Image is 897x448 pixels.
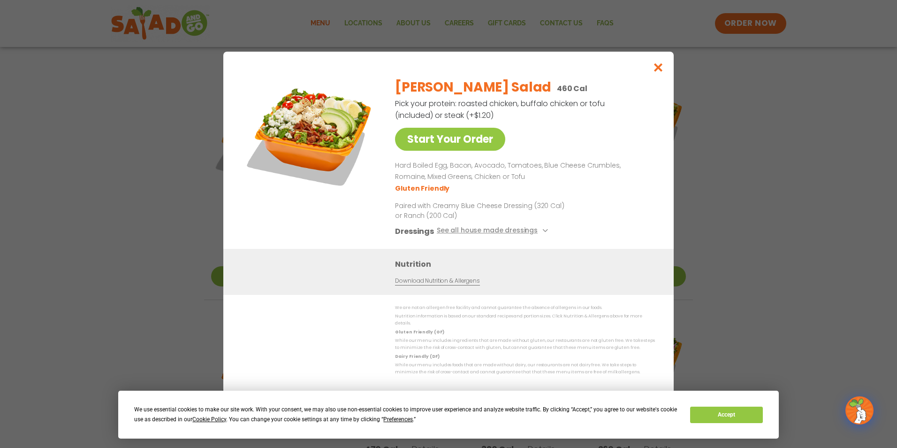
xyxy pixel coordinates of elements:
[395,128,505,151] a: Start Your Order
[395,313,655,327] p: Nutrition information is based on our standard recipes and portion sizes. Click Nutrition & Aller...
[395,258,660,270] h3: Nutrition
[643,52,674,83] button: Close modal
[395,201,569,221] p: Paired with Creamy Blue Cheese Dressing (320 Cal) or Ranch (200 Cal)
[395,277,479,286] a: Download Nutrition & Allergens
[395,337,655,352] p: While our menu includes ingredients that are made without gluten, our restaurants are not gluten ...
[383,416,413,423] span: Preferences
[244,70,376,202] img: Featured product photo for Cobb Salad
[395,354,439,359] strong: Dairy Friendly (DF)
[395,329,444,335] strong: Gluten Friendly (GF)
[395,160,651,183] p: Hard Boiled Egg, Bacon, Avocado, Tomatoes, Blue Cheese Crumbles, Romaine, Mixed Greens, Chicken o...
[437,225,551,237] button: See all house made dressings
[846,397,873,424] img: wpChatIcon
[395,184,451,193] li: Gluten Friendly
[395,98,606,121] p: Pick your protein: roasted chicken, buffalo chicken or tofu (included) or steak (+$1.20)
[690,407,762,423] button: Accept
[192,416,226,423] span: Cookie Policy
[395,225,434,237] h3: Dressings
[134,405,679,425] div: We use essential cookies to make our site work. With your consent, we may also use non-essential ...
[118,391,779,439] div: Cookie Consent Prompt
[395,77,551,97] h2: [PERSON_NAME] Salad
[395,362,655,376] p: While our menu includes foods that are made without dairy, our restaurants are not dairy free. We...
[395,304,655,311] p: We are not an allergen free facility and cannot guarantee the absence of allergens in our foods.
[557,83,587,94] p: 460 Cal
